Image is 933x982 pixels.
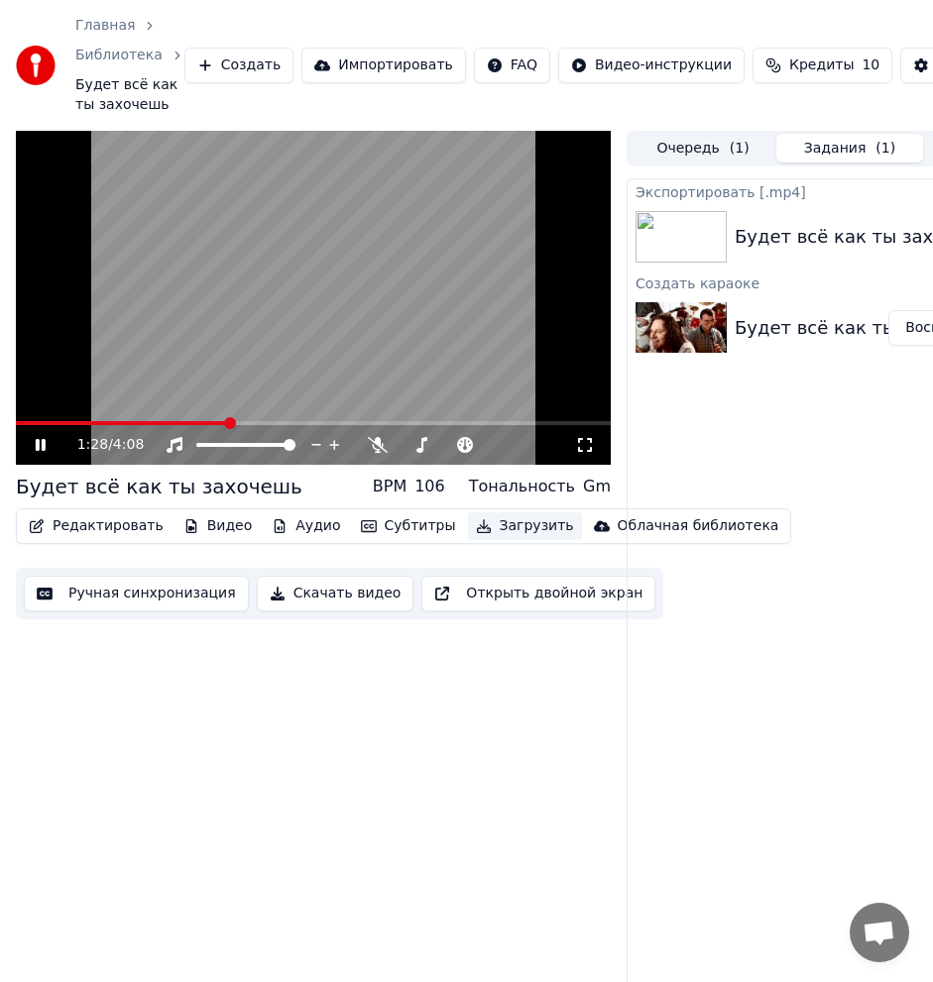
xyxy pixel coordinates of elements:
[862,55,879,75] span: 10
[75,16,135,36] a: Главная
[776,134,923,163] button: Задания
[21,512,172,540] button: Редактировать
[113,435,144,455] span: 4:08
[353,512,464,540] button: Субтитры
[75,16,184,115] nav: breadcrumb
[184,48,293,83] button: Создать
[24,576,249,611] button: Ручная синхронизация
[469,475,575,498] div: Тональность
[373,475,407,498] div: BPM
[264,512,348,540] button: Аудио
[175,512,261,540] button: Видео
[257,576,414,611] button: Скачать видео
[730,139,750,159] span: ( 1 )
[468,512,582,540] button: Загрузить
[77,435,108,455] span: 1:28
[16,473,302,500] div: Будет всё как ты захочешь
[850,903,909,962] div: Открытый чат
[301,48,466,83] button: Импортировать
[753,48,892,83] button: Кредиты10
[583,475,611,498] div: Gm
[618,516,779,536] div: Облачная библиотека
[789,55,854,75] span: Кредиты
[75,75,184,115] span: Будет всё как ты захочешь
[558,48,745,83] button: Видео-инструкции
[875,139,895,159] span: ( 1 )
[630,134,776,163] button: Очередь
[421,576,655,611] button: Открыть двойной экран
[77,435,125,455] div: /
[474,48,550,83] button: FAQ
[16,46,56,85] img: youka
[75,46,163,65] a: Библиотека
[414,475,445,498] div: 106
